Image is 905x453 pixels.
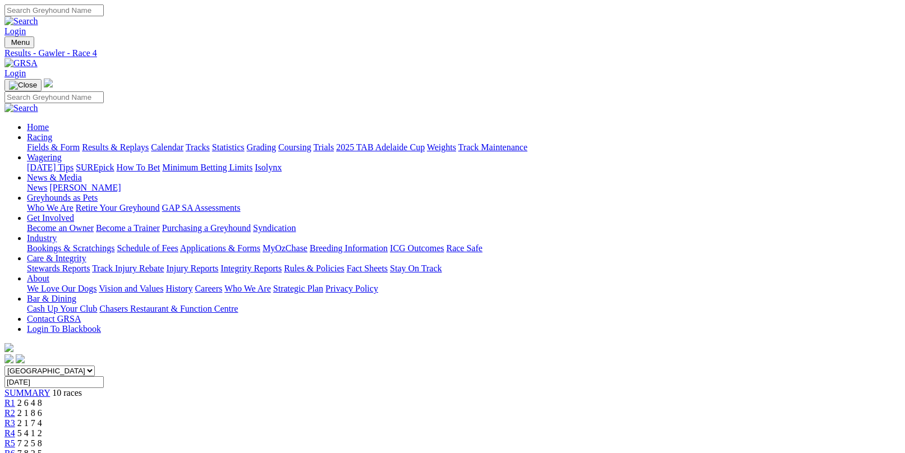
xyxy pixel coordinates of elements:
img: facebook.svg [4,354,13,363]
a: Stewards Reports [27,264,90,273]
a: R4 [4,428,15,438]
a: Privacy Policy [325,284,378,293]
a: MyOzChase [263,243,307,253]
a: Strategic Plan [273,284,323,293]
span: 7 2 5 8 [17,438,42,448]
div: Racing [27,142,901,152]
a: Become an Owner [27,223,94,233]
a: Bookings & Scratchings [27,243,114,253]
div: Get Involved [27,223,901,233]
img: logo-grsa-white.png [4,343,13,352]
a: Statistics [212,142,245,152]
span: R5 [4,438,15,448]
a: Cash Up Your Club [27,304,97,313]
a: Tracks [186,142,210,152]
a: GAP SA Assessments [162,203,241,212]
span: 2 1 8 6 [17,408,42,418]
a: Vision and Values [99,284,163,293]
a: 2025 TAB Adelaide Cup [336,142,425,152]
a: Schedule of Fees [117,243,178,253]
a: Syndication [253,223,296,233]
a: [DATE] Tips [27,163,73,172]
button: Toggle navigation [4,36,34,48]
a: SUREpick [76,163,114,172]
input: Select date [4,376,104,388]
a: Retire Your Greyhound [76,203,160,212]
img: Close [9,81,37,90]
a: Breeding Information [310,243,388,253]
a: R3 [4,418,15,428]
span: 2 1 7 4 [17,418,42,428]
img: Search [4,16,38,26]
a: Track Maintenance [458,142,527,152]
input: Search [4,4,104,16]
a: Injury Reports [166,264,218,273]
a: R1 [4,398,15,408]
a: Home [27,122,49,132]
a: Applications & Forms [180,243,260,253]
div: Care & Integrity [27,264,901,274]
a: Become a Trainer [96,223,160,233]
div: Bar & Dining [27,304,901,314]
span: 10 races [52,388,82,397]
a: Bar & Dining [27,294,76,303]
a: Fields & Form [27,142,80,152]
a: Minimum Betting Limits [162,163,252,172]
a: News & Media [27,173,82,182]
img: Search [4,103,38,113]
a: Integrity Reports [220,264,282,273]
span: 5 4 1 2 [17,428,42,438]
div: Wagering [27,163,901,173]
a: History [166,284,192,293]
a: Weights [427,142,456,152]
a: How To Bet [117,163,160,172]
a: Race Safe [446,243,482,253]
a: [PERSON_NAME] [49,183,121,192]
a: Chasers Restaurant & Function Centre [99,304,238,313]
a: SUMMARY [4,388,50,397]
a: Who We Are [224,284,271,293]
a: Results & Replays [82,142,149,152]
a: Fact Sheets [347,264,388,273]
a: News [27,183,47,192]
a: Contact GRSA [27,314,81,323]
a: Purchasing a Greyhound [162,223,251,233]
a: ICG Outcomes [390,243,444,253]
a: Care & Integrity [27,253,86,263]
div: About [27,284,901,294]
img: twitter.svg [16,354,25,363]
a: Grading [247,142,276,152]
a: Rules & Policies [284,264,344,273]
a: Racing [27,132,52,142]
a: Track Injury Rebate [92,264,164,273]
div: Industry [27,243,901,253]
a: Who We Are [27,203,73,212]
span: 2 6 4 8 [17,398,42,408]
a: Results - Gawler - Race 4 [4,48,901,58]
div: Greyhounds as Pets [27,203,901,213]
a: Wagering [27,152,62,162]
span: Menu [11,38,30,47]
a: Coursing [278,142,311,152]
a: R2 [4,408,15,418]
a: Industry [27,233,57,243]
img: logo-grsa-white.png [44,78,53,87]
a: Login [4,68,26,78]
a: Get Involved [27,213,74,223]
a: We Love Our Dogs [27,284,97,293]
a: Isolynx [255,163,282,172]
a: Calendar [151,142,183,152]
button: Toggle navigation [4,79,42,91]
a: About [27,274,49,283]
input: Search [4,91,104,103]
a: Greyhounds as Pets [27,193,98,202]
a: Careers [195,284,222,293]
a: Stay On Track [390,264,442,273]
a: Login To Blackbook [27,324,101,334]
